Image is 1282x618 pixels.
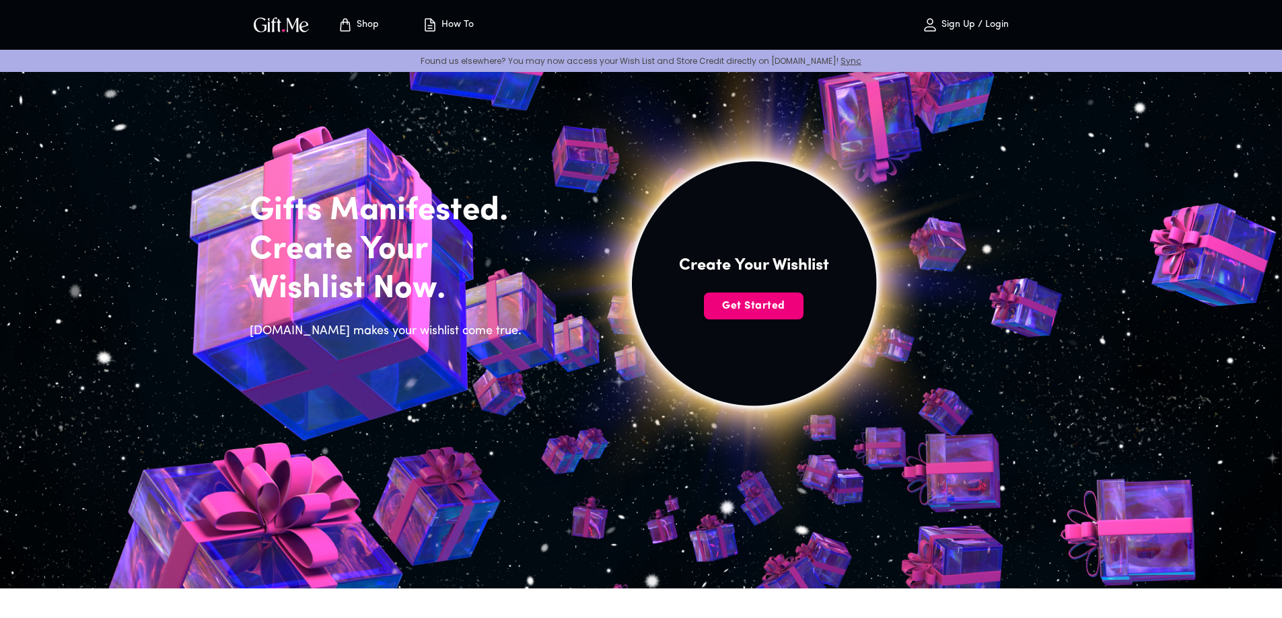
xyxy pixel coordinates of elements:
p: How To [438,20,474,31]
button: Get Started [704,293,804,319]
img: GiftMe Logo [251,15,312,34]
img: how-to.svg [422,17,438,33]
button: How To [411,3,485,46]
h2: Create Your [250,231,530,270]
h6: [DOMAIN_NAME] makes your wishlist come true. [250,322,530,341]
span: Get Started [704,299,804,313]
a: Sync [841,55,861,67]
h2: Wishlist Now. [250,270,530,309]
h4: Create Your Wishlist [679,255,829,276]
button: Store page [321,3,395,46]
button: Sign Up / Login [898,3,1033,46]
p: Shop [353,20,379,31]
button: GiftMe Logo [250,17,313,33]
h2: Gifts Manifested. [250,192,530,231]
p: Sign Up / Login [938,20,1009,31]
img: hero_sun.png [452,11,1057,586]
p: Found us elsewhere? You may now access your Wish List and Store Credit directly on [DOMAIN_NAME]! [11,55,1271,67]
